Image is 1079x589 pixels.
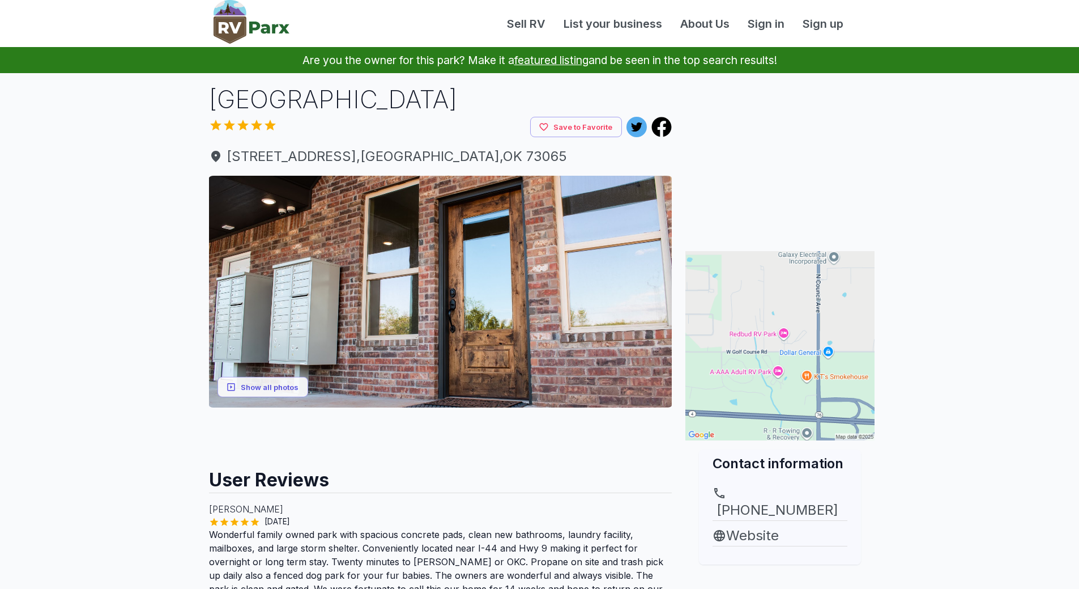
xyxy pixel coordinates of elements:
p: Are you the owner for this park? Make it a and be seen in the top search results! [14,47,1065,73]
p: [PERSON_NAME] [209,502,672,516]
a: featured listing [514,53,588,67]
a: List your business [555,15,671,32]
a: Sign in [739,15,794,32]
span: [DATE] [260,516,295,527]
h1: [GEOGRAPHIC_DATA] [209,82,672,117]
a: [STREET_ADDRESS],[GEOGRAPHIC_DATA],OK 73065 [209,146,672,167]
a: Website [713,526,847,546]
iframe: Advertisement [209,408,672,459]
h2: User Reviews [209,459,672,493]
a: Sell RV [498,15,555,32]
h2: Contact information [713,454,847,473]
button: Save to Favorite [530,117,622,138]
img: AAcXr8q88CROJJjZJRDRVeSQb0IlXg96zdSGfodeTsVdZxT4qCrMauf7MIfGuNMdYWQ3KDR0QBnHbBktyVTtX9HdQMtqQTfzN... [209,176,672,408]
button: Show all photos [217,376,308,397]
iframe: Advertisement [685,82,875,224]
img: Map for Redbud RV Park [685,251,875,440]
span: [STREET_ADDRESS] , [GEOGRAPHIC_DATA] , OK 73065 [209,146,672,167]
a: About Us [671,15,739,32]
a: Sign up [794,15,852,32]
a: [PHONE_NUMBER] [713,486,847,520]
